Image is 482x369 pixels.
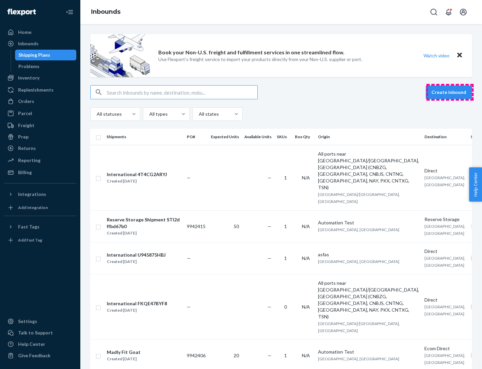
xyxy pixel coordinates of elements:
span: [GEOGRAPHIC_DATA], [GEOGRAPHIC_DATA] [424,256,465,268]
div: Add Fast Tag [18,237,42,243]
input: Search inbounds by name, destination, msku... [107,86,257,99]
span: — [187,304,191,310]
div: International U945875HBJ [107,252,166,258]
div: Inventory [18,74,39,81]
button: Close [455,51,464,60]
div: Prep [18,134,28,140]
button: Watch video [419,51,454,60]
a: Inventory [4,72,76,83]
div: Returns [18,145,36,152]
div: Reserve Storage Shipment STI2dffbd67b0 [107,216,181,230]
span: [GEOGRAPHIC_DATA], [GEOGRAPHIC_DATA] [424,353,465,365]
span: 1 [284,175,287,180]
span: [GEOGRAPHIC_DATA], [GEOGRAPHIC_DATA] [424,224,465,236]
div: Created [DATE] [107,307,167,314]
div: asfas [318,251,419,258]
div: Problems [18,63,39,70]
span: [GEOGRAPHIC_DATA], [GEOGRAPHIC_DATA] [318,259,399,264]
a: Settings [4,316,76,327]
span: — [187,255,191,261]
th: PO# [184,129,208,145]
button: Help Center [469,167,482,202]
div: All ports near [GEOGRAPHIC_DATA]/[GEOGRAPHIC_DATA], [GEOGRAPHIC_DATA] (CNBZG, [GEOGRAPHIC_DATA], ... [318,280,419,320]
div: Home [18,29,31,36]
div: Give Feedback [18,352,51,359]
div: Created [DATE] [107,258,166,265]
a: Parcel [4,108,76,119]
span: 0 [284,304,287,310]
div: Shipping Plans [18,52,50,58]
a: Help Center [4,339,76,350]
a: Add Fast Tag [4,235,76,246]
div: Billing [18,169,32,176]
div: Created [DATE] [107,356,141,362]
div: Integrations [18,191,46,198]
a: Problems [15,61,77,72]
span: — [267,175,271,180]
th: SKUs [274,129,292,145]
span: [GEOGRAPHIC_DATA], [GEOGRAPHIC_DATA] [318,227,399,232]
a: Replenishments [4,85,76,95]
div: Talk to Support [18,329,53,336]
span: [GEOGRAPHIC_DATA], [GEOGRAPHIC_DATA] [424,175,465,187]
div: Madly Fit Goat [107,349,141,356]
span: [GEOGRAPHIC_DATA], [GEOGRAPHIC_DATA] [424,304,465,316]
p: Use Flexport’s freight service to import your products directly from your Non-U.S. supplier or port. [158,56,362,63]
div: Ecom Direct [424,345,465,352]
a: Returns [4,143,76,154]
div: International 4T4CG2ARYJ [107,171,167,178]
div: Add Integration [18,205,48,210]
div: All ports near [GEOGRAPHIC_DATA]/[GEOGRAPHIC_DATA], [GEOGRAPHIC_DATA] (CNBZG, [GEOGRAPHIC_DATA], ... [318,151,419,191]
span: N/A [302,175,310,180]
input: All states [198,111,199,117]
a: Prep [4,131,76,142]
a: Freight [4,120,76,131]
div: Fast Tags [18,223,39,230]
th: Origin [315,129,422,145]
td: 9942415 [184,210,208,242]
th: Expected Units [208,129,242,145]
div: Parcel [18,110,32,117]
div: Orders [18,98,34,105]
div: Inbounds [18,40,38,47]
div: Direct [424,297,465,303]
img: Flexport logo [7,9,36,15]
div: Direct [424,248,465,255]
button: Close Navigation [63,5,76,19]
a: Add Integration [4,202,76,213]
th: Box Qty [292,129,315,145]
button: Open notifications [442,5,455,19]
span: — [267,255,271,261]
div: Automation Test [318,219,419,226]
a: Inbounds [91,8,120,15]
div: Replenishments [18,87,54,93]
span: N/A [302,255,310,261]
span: — [267,223,271,229]
span: — [267,353,271,358]
span: N/A [302,223,310,229]
div: Help Center [18,341,45,348]
span: 20 [234,353,239,358]
a: Inbounds [4,38,76,49]
a: Billing [4,167,76,178]
span: 1 [284,255,287,261]
div: Created [DATE] [107,178,167,184]
a: Reporting [4,155,76,166]
div: Freight [18,122,34,129]
button: Open Search Box [427,5,440,19]
span: — [267,304,271,310]
span: 1 [284,353,287,358]
span: — [187,175,191,180]
div: International FKQE47BYF8 [107,300,167,307]
div: Settings [18,318,37,325]
input: All statuses [96,111,97,117]
span: N/A [302,353,310,358]
button: Create inbound [426,86,472,99]
button: Fast Tags [4,221,76,232]
a: Talk to Support [4,327,76,338]
a: Orders [4,96,76,107]
span: [GEOGRAPHIC_DATA], [GEOGRAPHIC_DATA] [318,356,399,361]
a: Home [4,27,76,38]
